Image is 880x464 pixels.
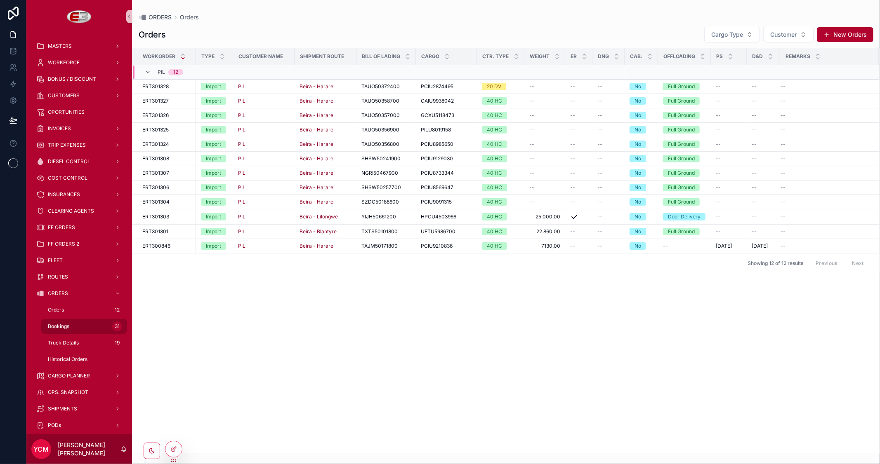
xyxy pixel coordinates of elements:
[201,83,228,90] a: Import
[570,112,575,119] span: --
[421,184,472,191] a: PCIU8569647
[201,126,228,134] a: Import
[597,112,620,119] a: --
[630,184,653,191] a: No
[238,98,245,104] a: PIL
[361,83,411,90] a: TAUO50372400
[238,155,245,162] span: PIL
[421,141,453,148] span: PCIU8985650
[570,127,587,133] a: --
[206,141,221,148] div: Import
[142,170,169,176] span: ERT301307
[570,170,575,176] span: --
[716,141,742,148] a: --
[817,27,873,42] a: New Orders
[300,112,333,119] span: Beira - Harare
[663,169,706,177] a: Full Ground
[752,184,757,191] span: --
[300,127,352,133] a: Beira - Harare
[752,98,757,104] span: --
[752,141,775,148] a: --
[668,169,695,177] div: Full Ground
[529,127,560,133] a: --
[752,170,757,176] span: --
[142,170,191,176] a: ERT301307
[142,155,169,162] span: ERT301308
[781,184,786,191] span: --
[487,169,502,177] div: 40 HC
[142,184,191,191] a: ERT301306
[529,112,560,119] a: --
[158,69,165,75] span: PIL
[716,141,721,148] span: --
[26,33,132,434] div: scrollable content
[206,198,221,206] div: Import
[635,184,641,191] div: No
[201,141,228,148] a: Import
[238,141,245,148] span: PIL
[716,112,721,119] span: --
[752,127,757,133] span: --
[206,126,221,134] div: Import
[238,127,245,133] a: PIL
[570,170,587,176] a: --
[238,112,290,119] a: PIL
[716,127,742,133] a: --
[529,184,560,191] a: --
[668,112,695,119] div: Full Ground
[716,83,721,90] span: --
[668,155,695,162] div: Full Ground
[482,83,519,90] a: 20 DV
[361,127,411,133] a: TAUO50356900
[238,199,290,205] a: PIL
[635,126,641,134] div: No
[529,112,534,119] span: --
[142,98,169,104] span: ERT301327
[570,184,575,191] span: --
[529,98,560,104] a: --
[781,127,869,133] a: --
[487,155,502,162] div: 40 HC
[300,184,333,191] span: Beira - Harare
[630,83,653,90] a: No
[663,97,706,105] a: Full Ground
[781,112,869,119] a: --
[142,141,191,148] a: ERT301324
[570,83,587,90] a: --
[752,141,757,148] span: --
[635,112,641,119] div: No
[139,13,172,21] a: ORDERS
[31,187,127,202] a: INSURANCES
[421,141,472,148] a: PCIU8985650
[361,98,411,104] a: TAUO50358700
[716,170,742,176] a: --
[597,98,602,104] span: --
[570,83,575,90] span: --
[570,127,575,133] span: --
[781,170,869,176] a: --
[201,112,228,119] a: Import
[421,184,453,191] span: PCIU8569647
[716,98,721,104] span: --
[752,155,775,162] a: --
[716,155,721,162] span: --
[482,97,519,105] a: 40 HC
[597,127,602,133] span: --
[206,169,221,177] div: Import
[142,141,169,148] span: ERT301324
[529,170,560,176] a: --
[238,83,290,90] a: PIL
[142,83,191,90] a: ERT301328
[597,155,602,162] span: --
[300,184,352,191] a: Beira - Harare
[630,141,653,148] a: No
[781,155,786,162] span: --
[781,98,869,104] a: --
[597,184,620,191] a: --
[668,141,695,148] div: Full Ground
[570,141,587,148] a: --
[663,126,706,134] a: Full Ground
[487,83,501,90] div: 20 DV
[635,97,641,105] div: No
